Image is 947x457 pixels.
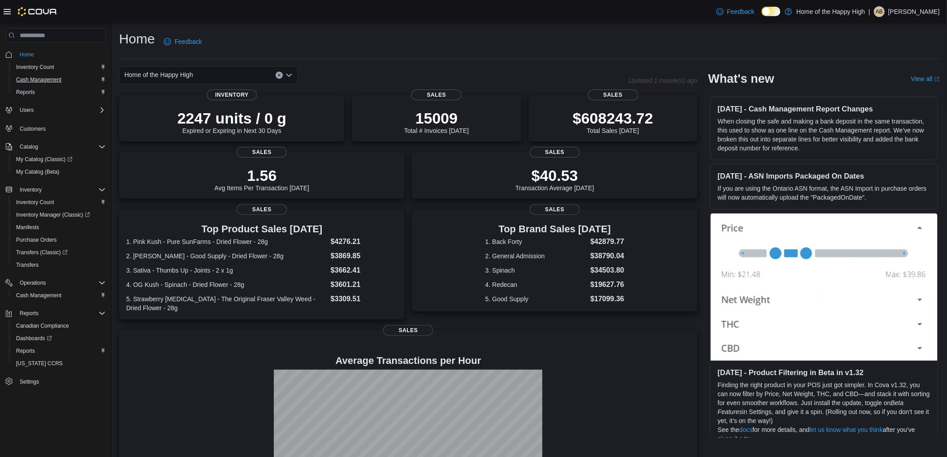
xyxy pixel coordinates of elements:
[9,221,109,234] button: Manifests
[13,260,106,270] span: Transfers
[331,279,398,290] dd: $3601.21
[13,260,42,270] a: Transfers
[485,295,587,303] dt: 5. Good Supply
[16,308,42,319] button: Reports
[13,222,106,233] span: Manifests
[718,104,930,113] h3: [DATE] - Cash Management Report Changes
[383,325,433,336] span: Sales
[16,376,43,387] a: Settings
[124,69,193,80] span: Home of the Happy High
[16,292,61,299] span: Cash Management
[708,72,774,86] h2: What's new
[13,333,55,344] a: Dashboards
[16,199,54,206] span: Inventory Count
[718,368,930,377] h3: [DATE] - Product Filtering in Beta in v1.32
[331,236,398,247] dd: $4276.21
[739,426,753,433] a: docs
[590,279,624,290] dd: $19627.76
[718,380,930,425] p: Finding the right product in your POS just got simpler. In Cova v1.32, you can now filter by Pric...
[404,109,469,134] div: Total # Invoices [DATE]
[13,167,63,177] a: My Catalog (Beta)
[404,109,469,127] p: 15009
[516,167,594,184] p: $40.53
[810,426,883,433] a: let us know what you think
[718,117,930,153] p: When closing the safe and making a bank deposit in the same transaction, this used to show as one...
[876,6,883,17] span: AB
[13,247,71,258] a: Transfers (Classic)
[276,72,283,79] button: Clear input
[2,122,109,135] button: Customers
[16,156,73,163] span: My Catalog (Classic)
[9,61,109,73] button: Inventory Count
[590,251,624,261] dd: $38790.04
[9,234,109,246] button: Purchase Orders
[2,104,109,116] button: Users
[9,259,109,271] button: Transfers
[9,73,109,86] button: Cash Management
[16,105,37,115] button: Users
[214,167,309,192] div: Avg Items Per Transaction [DATE]
[13,320,106,331] span: Canadian Compliance
[16,249,68,256] span: Transfers (Classic)
[20,125,46,132] span: Customers
[20,310,38,317] span: Reports
[485,252,587,261] dt: 2. General Admission
[16,278,106,288] span: Operations
[16,347,35,354] span: Reports
[16,49,106,60] span: Home
[126,295,327,312] dt: 5. Strawberry [MEDICAL_DATA] - The Original Fraser Valley Weed - Dried Flower - 28g
[16,123,106,134] span: Customers
[13,197,58,208] a: Inventory Count
[16,141,106,152] span: Catalog
[20,107,34,114] span: Users
[9,332,109,345] a: Dashboards
[20,378,39,385] span: Settings
[2,277,109,289] button: Operations
[16,278,50,288] button: Operations
[13,358,106,369] span: Washington CCRS
[530,147,580,158] span: Sales
[16,64,54,71] span: Inventory Count
[16,141,42,152] button: Catalog
[9,357,109,370] button: [US_STATE] CCRS
[874,6,885,17] div: Andrea Benvenuto
[175,37,202,46] span: Feedback
[207,90,257,100] span: Inventory
[485,224,624,235] h3: Top Brand Sales [DATE]
[2,184,109,196] button: Inventory
[888,6,940,17] p: [PERSON_NAME]
[119,30,155,48] h1: Home
[13,235,60,245] a: Purchase Orders
[762,7,781,16] input: Dark Mode
[16,224,39,231] span: Manifests
[411,90,461,100] span: Sales
[16,184,45,195] button: Inventory
[485,280,587,289] dt: 4. Redecan
[237,204,287,215] span: Sales
[20,51,34,58] span: Home
[126,252,327,261] dt: 2. [PERSON_NAME] - Good Supply - Dried Flower - 28g
[126,280,327,289] dt: 4. OG Kush - Spinach - Dried Flower - 28g
[797,6,865,17] p: Home of the Happy High
[16,308,106,319] span: Reports
[9,246,109,259] a: Transfers (Classic)
[530,204,580,215] span: Sales
[13,209,94,220] a: Inventory Manager (Classic)
[9,320,109,332] button: Canadian Compliance
[16,76,61,83] span: Cash Management
[573,109,653,134] div: Total Sales [DATE]
[5,44,106,411] nav: Complex example
[16,335,52,342] span: Dashboards
[13,333,106,344] span: Dashboards
[16,89,35,96] span: Reports
[13,358,66,369] a: [US_STATE] CCRS
[16,168,60,175] span: My Catalog (Beta)
[629,77,698,84] p: Updated 1 minute(s) ago
[590,236,624,247] dd: $42879.77
[13,62,106,73] span: Inventory Count
[16,322,69,329] span: Canadian Compliance
[126,237,327,246] dt: 1. Pink Kush - Pure SunFarms - Dried Flower - 28g
[177,109,286,127] p: 2247 units / 0 g
[331,265,398,276] dd: $3662.41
